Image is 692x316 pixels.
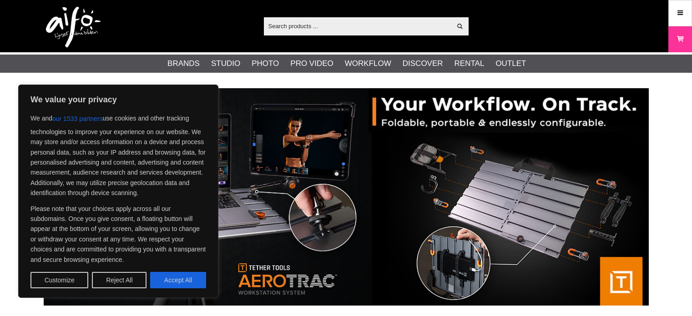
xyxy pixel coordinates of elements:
[46,7,101,48] img: logo.png
[30,272,88,288] button: Customize
[30,94,206,105] p: We value your privacy
[495,58,526,70] a: Outlet
[403,58,443,70] a: Discover
[92,272,146,288] button: Reject All
[252,58,279,70] a: Photo
[264,19,452,33] input: Search products ...
[18,85,218,298] div: We value your privacy
[30,110,206,198] p: We and use cookies and other tracking technologies to improve your experience on our website. We ...
[52,110,103,127] button: our 1533 partners
[290,58,333,70] a: Pro Video
[30,204,206,265] p: Please note that your choices apply across all our subdomains. Once you give consent, a floating ...
[455,58,485,70] a: Rental
[150,272,206,288] button: Accept All
[44,88,649,306] img: Ad:007 banner-header-aerotrac-1390x500.jpg
[345,58,391,70] a: Workflow
[211,58,240,70] a: Studio
[167,58,200,70] a: Brands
